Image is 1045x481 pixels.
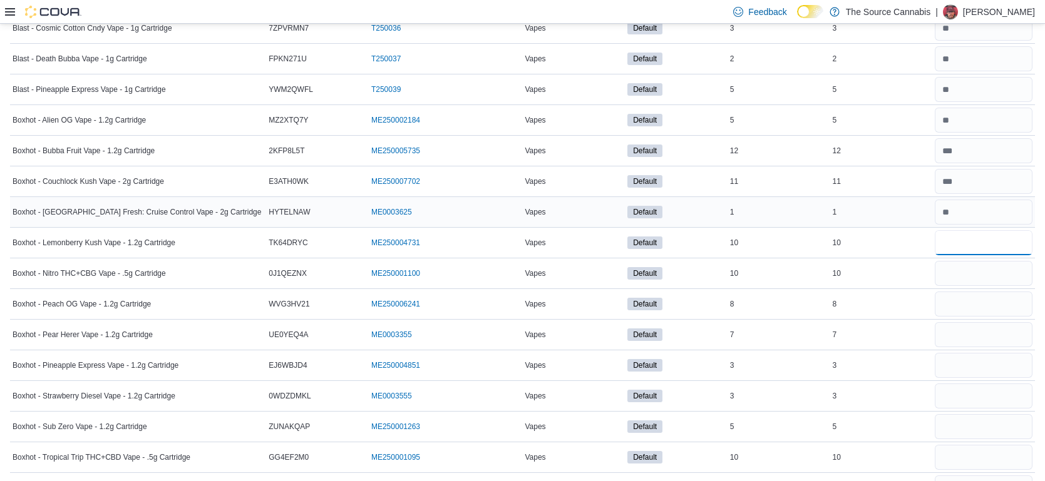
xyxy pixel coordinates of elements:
span: Default [627,206,662,218]
span: 0J1QEZNX [269,268,307,278]
div: 3 [830,388,933,403]
input: Dark Mode [797,5,823,18]
div: 5 [728,113,830,128]
a: ME250001095 [371,452,420,462]
span: 0WDZDMKL [269,391,311,401]
div: 1 [830,205,933,220]
span: Default [627,175,662,188]
span: Default [633,237,657,248]
p: [PERSON_NAME] [963,4,1035,19]
span: Default [627,451,662,463]
span: Blast - Pineapple Express Vape - 1g Cartridge [13,84,166,94]
span: UE0YEQ4A [269,330,308,340]
span: Default [627,390,662,402]
a: ME250002184 [371,115,420,125]
a: ME250004731 [371,238,420,248]
span: Vapes [525,330,545,340]
div: 11 [830,174,933,189]
div: 7 [830,327,933,342]
span: GG4EF2M0 [269,452,309,462]
a: T250036 [371,23,401,33]
span: YWM2QWFL [269,84,313,94]
span: Boxhot - Nitro THC+CBG Vape - .5g Cartridge [13,268,166,278]
p: | [935,4,938,19]
span: Boxhot - Pineapple Express Vape - 1.2g Cartridge [13,360,178,370]
span: Vapes [525,207,545,217]
div: 5 [830,82,933,97]
div: 3 [728,388,830,403]
div: 12 [830,143,933,158]
a: ME250001100 [371,268,420,278]
div: 1 [728,205,830,220]
div: 2 [830,51,933,66]
span: Vapes [525,360,545,370]
span: Vapes [525,84,545,94]
span: Boxhot - Tropical Trip THC+CBD Vape - .5g Cartridge [13,452,190,462]
span: Blast - Death Bubba Vape - 1g Cartridge [13,54,147,64]
img: Cova [25,6,81,18]
span: Boxhot - Strawberry Diesel Vape - 1.2g Cartridge [13,391,175,401]
span: Vapes [525,268,545,278]
span: Boxhot - Lemonberry Kush Vape - 1.2g Cartridge [13,238,175,248]
a: ME250007702 [371,176,420,186]
span: Boxhot - Alien OG Vape - 1.2g Cartridge [13,115,146,125]
span: ZUNAKQAP [269,422,310,432]
span: Vapes [525,238,545,248]
span: Vapes [525,54,545,64]
a: ME250004851 [371,360,420,370]
span: Dark Mode [797,18,798,19]
div: 10 [830,235,933,250]
span: Feedback [748,6,786,18]
span: Default [633,23,657,34]
p: The Source Cannabis [846,4,930,19]
div: 7 [728,327,830,342]
span: 2KFP8L5T [269,146,304,156]
span: Default [633,298,657,310]
a: ME250001263 [371,422,420,432]
div: 2 [728,51,830,66]
span: Default [627,359,662,372]
div: 10 [830,450,933,465]
div: 3 [830,21,933,36]
span: Default [633,114,657,126]
div: 10 [728,235,830,250]
div: 5 [728,82,830,97]
span: Default [627,267,662,280]
div: 3 [830,358,933,373]
span: TK64DRYC [269,238,307,248]
div: 3 [728,358,830,373]
span: Default [633,268,657,279]
a: T250037 [371,54,401,64]
span: Vapes [525,422,545,432]
span: Default [633,360,657,371]
span: Default [627,236,662,249]
span: Default [633,452,657,463]
span: Default [627,83,662,96]
span: Blast - Cosmic Cotton Cndy Vape - 1g Cartridge [13,23,172,33]
span: Default [627,298,662,310]
div: 10 [830,266,933,281]
div: 5 [728,419,830,434]
span: WVG3HV21 [269,299,309,309]
div: 11 [728,174,830,189]
span: Default [633,390,657,402]
div: 8 [728,296,830,311]
div: Levi Tolman [943,4,958,19]
span: Boxhot - Sub Zero Vape - 1.2g Cartridge [13,422,147,432]
span: Default [627,328,662,341]
a: ME250005735 [371,146,420,156]
span: Default [633,206,657,218]
span: Default [633,53,657,64]
span: Default [633,329,657,340]
div: 10 [728,266,830,281]
span: Default [627,420,662,433]
span: Default [633,421,657,432]
span: Boxhot - Bubba Fruit Vape - 1.2g Cartridge [13,146,155,156]
span: Vapes [525,146,545,156]
a: T250039 [371,84,401,94]
span: Default [633,176,657,187]
div: 3 [728,21,830,36]
span: Default [627,22,662,34]
div: 10 [728,450,830,465]
div: 8 [830,296,933,311]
